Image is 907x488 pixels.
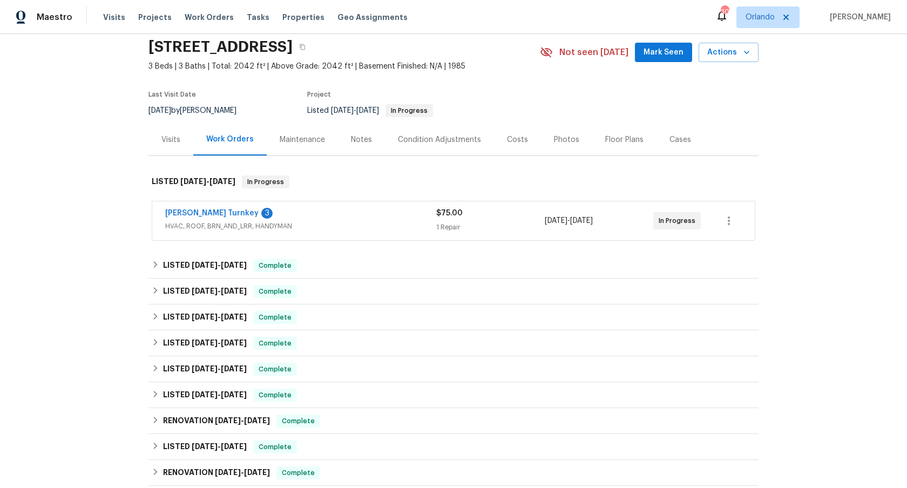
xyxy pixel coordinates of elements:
span: Complete [254,338,296,349]
div: Condition Adjustments [398,134,481,145]
h6: LISTED [163,311,247,324]
button: Actions [699,43,759,63]
div: LISTED [DATE]-[DATE]Complete [148,279,759,304]
h6: RENOVATION [163,466,270,479]
span: - [215,469,270,476]
span: Complete [254,390,296,401]
span: - [192,261,247,269]
span: [DATE] [192,339,218,347]
span: [DATE] [192,391,218,398]
div: Costs [507,134,528,145]
span: In Progress [243,177,288,187]
div: Notes [351,134,372,145]
span: [DATE] [356,107,379,114]
h6: LISTED [163,389,247,402]
span: [DATE] [221,339,247,347]
span: Complete [254,312,296,323]
span: In Progress [659,215,700,226]
span: [DATE] [209,178,235,185]
span: Actions [707,46,750,59]
h6: LISTED [163,285,247,298]
div: RENOVATION [DATE]-[DATE]Complete [148,408,759,434]
span: [DATE] [331,107,354,114]
h6: LISTED [163,363,247,376]
span: 3 Beds | 3 Baths | Total: 2042 ft² | Above Grade: 2042 ft² | Basement Finished: N/A | 1985 [148,61,540,72]
span: Complete [254,286,296,297]
a: [PERSON_NAME] Turnkey [165,209,259,217]
span: [DATE] [192,443,218,450]
h6: LISTED [163,440,247,453]
span: Visits [103,12,125,23]
span: Tasks [247,13,269,21]
span: [DATE] [545,217,567,225]
span: [DATE] [215,469,241,476]
span: - [331,107,379,114]
span: [DATE] [180,178,206,185]
span: - [192,339,247,347]
div: 3 [261,208,273,219]
div: Floor Plans [605,134,644,145]
div: LISTED [DATE]-[DATE]Complete [148,356,759,382]
span: - [192,365,247,372]
span: Complete [254,364,296,375]
span: [DATE] [221,287,247,295]
span: Not seen [DATE] [559,47,628,58]
span: - [215,417,270,424]
span: [DATE] [244,469,270,476]
div: LISTED [DATE]-[DATE]Complete [148,253,759,279]
div: LISTED [DATE]-[DATE]Complete [148,304,759,330]
span: - [180,178,235,185]
div: Photos [554,134,579,145]
div: Maintenance [280,134,325,145]
div: LISTED [DATE]-[DATE]In Progress [148,165,759,199]
span: [PERSON_NAME] [825,12,891,23]
span: Projects [138,12,172,23]
span: $75.00 [436,209,463,217]
div: LISTED [DATE]-[DATE]Complete [148,330,759,356]
span: Properties [282,12,324,23]
h6: RENOVATION [163,415,270,428]
button: Copy Address [293,37,312,57]
span: - [192,313,247,321]
span: [DATE] [221,261,247,269]
span: Project [307,91,331,98]
span: HVAC, ROOF, BRN_AND_LRR, HANDYMAN [165,221,436,232]
span: [DATE] [221,443,247,450]
div: Work Orders [206,134,254,145]
span: Complete [277,416,319,426]
span: [DATE] [192,365,218,372]
span: Geo Assignments [337,12,408,23]
button: Mark Seen [635,43,692,63]
h6: LISTED [163,337,247,350]
span: Complete [277,467,319,478]
span: Last Visit Date [148,91,196,98]
div: by [PERSON_NAME] [148,104,249,117]
span: [DATE] [221,365,247,372]
span: [DATE] [221,313,247,321]
span: - [192,287,247,295]
h2: [STREET_ADDRESS] [148,42,293,52]
span: [DATE] [192,261,218,269]
div: 1 Repair [436,222,545,233]
span: Listed [307,107,433,114]
span: In Progress [387,107,432,114]
div: Visits [161,134,180,145]
span: [DATE] [244,417,270,424]
h6: LISTED [163,259,247,272]
span: [DATE] [221,391,247,398]
div: 30 [721,6,728,17]
div: LISTED [DATE]-[DATE]Complete [148,434,759,460]
span: [DATE] [192,287,218,295]
span: Maestro [37,12,72,23]
span: - [192,443,247,450]
span: Complete [254,442,296,452]
span: [DATE] [192,313,218,321]
span: - [545,215,593,226]
div: Cases [669,134,691,145]
h6: LISTED [152,175,235,188]
span: Work Orders [185,12,234,23]
div: RENOVATION [DATE]-[DATE]Complete [148,460,759,486]
div: LISTED [DATE]-[DATE]Complete [148,382,759,408]
span: [DATE] [570,217,593,225]
span: Orlando [746,12,775,23]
